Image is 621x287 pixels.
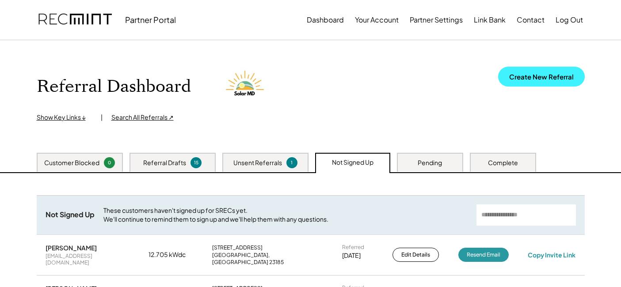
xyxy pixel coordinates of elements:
div: 12.705 kWdc [149,250,193,259]
div: [PERSON_NAME] [46,244,97,252]
img: Solar%20MD%20LOgo.png [222,62,270,111]
img: recmint-logotype%403x.png [38,5,112,35]
div: Not Signed Up [46,210,95,219]
div: Referred [342,244,364,251]
div: Not Signed Up [332,158,373,167]
div: [STREET_ADDRESS] [212,244,263,251]
button: Contact [517,11,545,29]
div: [DATE] [342,251,361,260]
div: Unsent Referrals [233,159,282,167]
button: Log Out [556,11,583,29]
button: Your Account [355,11,399,29]
div: [GEOGRAPHIC_DATA], [GEOGRAPHIC_DATA] 23185 [212,252,323,265]
button: Edit Details [392,248,439,262]
div: Complete [488,159,518,167]
div: Show Key Links ↓ [37,113,92,122]
div: These customers haven't signed up for SRECs yet. We'll continue to remind them to sign up and we'... [103,206,468,223]
div: Copy Invite Link [528,251,575,259]
div: 0 [105,159,114,166]
div: Pending [418,159,442,167]
button: Create New Referral [498,67,585,87]
button: Link Bank [474,11,506,29]
div: [EMAIL_ADDRESS][DOMAIN_NAME] [46,253,130,266]
div: Partner Portal [125,15,176,25]
button: Resend Email [458,248,509,262]
h1: Referral Dashboard [37,76,191,97]
div: Referral Drafts [143,159,186,167]
div: | [101,113,103,122]
div: Search All Referrals ↗ [111,113,174,122]
button: Partner Settings [410,11,463,29]
div: 15 [192,159,200,166]
button: Dashboard [307,11,344,29]
div: 1 [288,159,296,166]
div: Customer Blocked [44,159,99,167]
